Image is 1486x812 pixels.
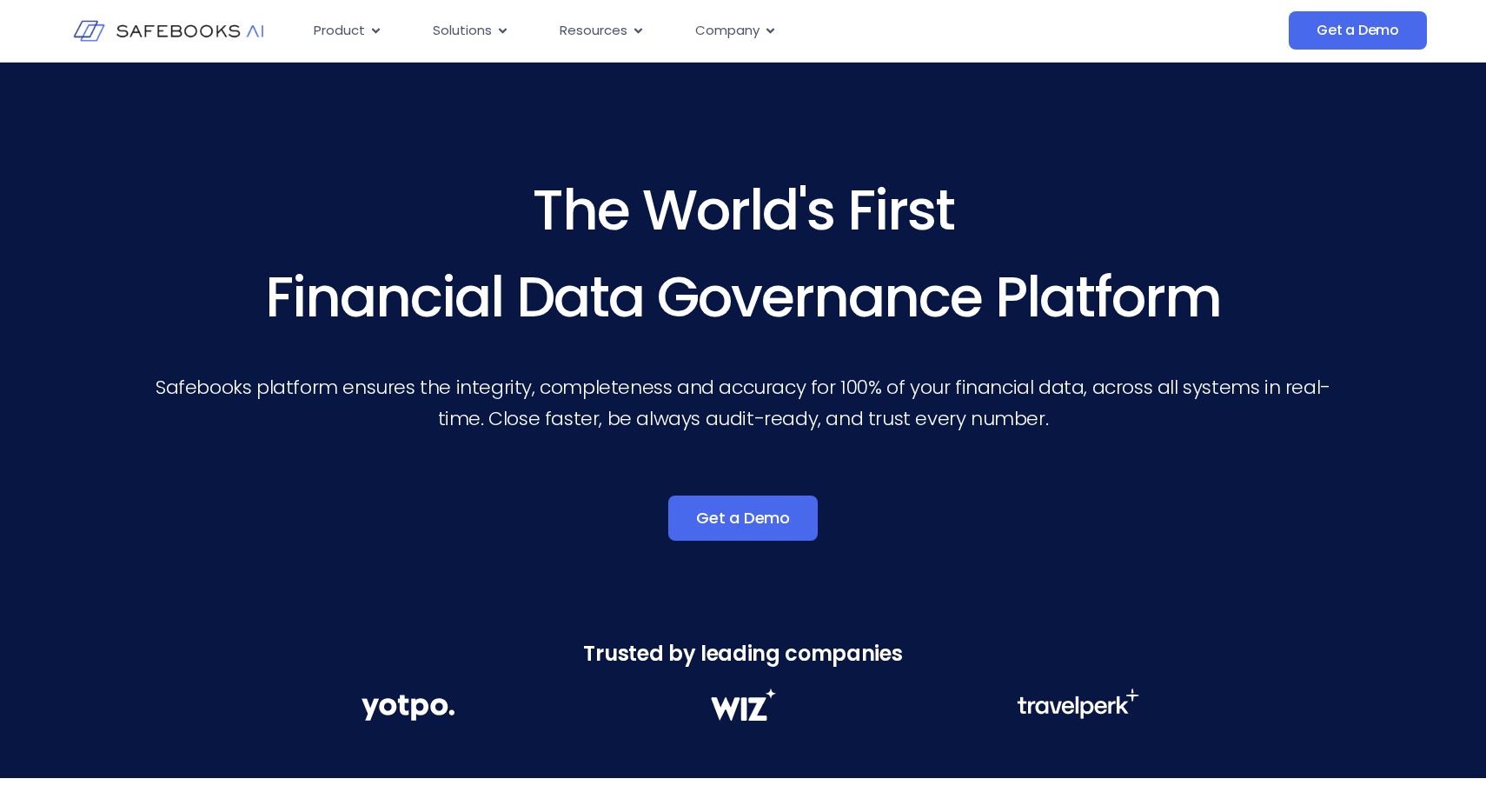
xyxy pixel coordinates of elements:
[560,21,627,41] span: Resources
[1289,11,1427,50] a: Get a Demo
[433,21,492,41] span: Solutions
[1017,689,1139,719] img: Financial Data Governance 3
[696,509,790,527] span: Get a Demo
[1317,22,1399,39] span: Get a Demo
[300,14,1115,48] div: Menu Toggle
[702,689,784,721] img: Financial Data Governance 2
[668,496,818,541] a: Get a Demo
[300,14,1115,48] nav: Menu
[139,372,1347,435] p: Safebooks platform ensures the integrity, completeness and accuracy for 100% of your financial da...
[362,689,454,726] img: Financial Data Governance 1
[695,21,760,41] span: Company
[314,21,365,41] span: Product
[139,167,1347,341] h3: The World's First Financial Data Governance Platform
